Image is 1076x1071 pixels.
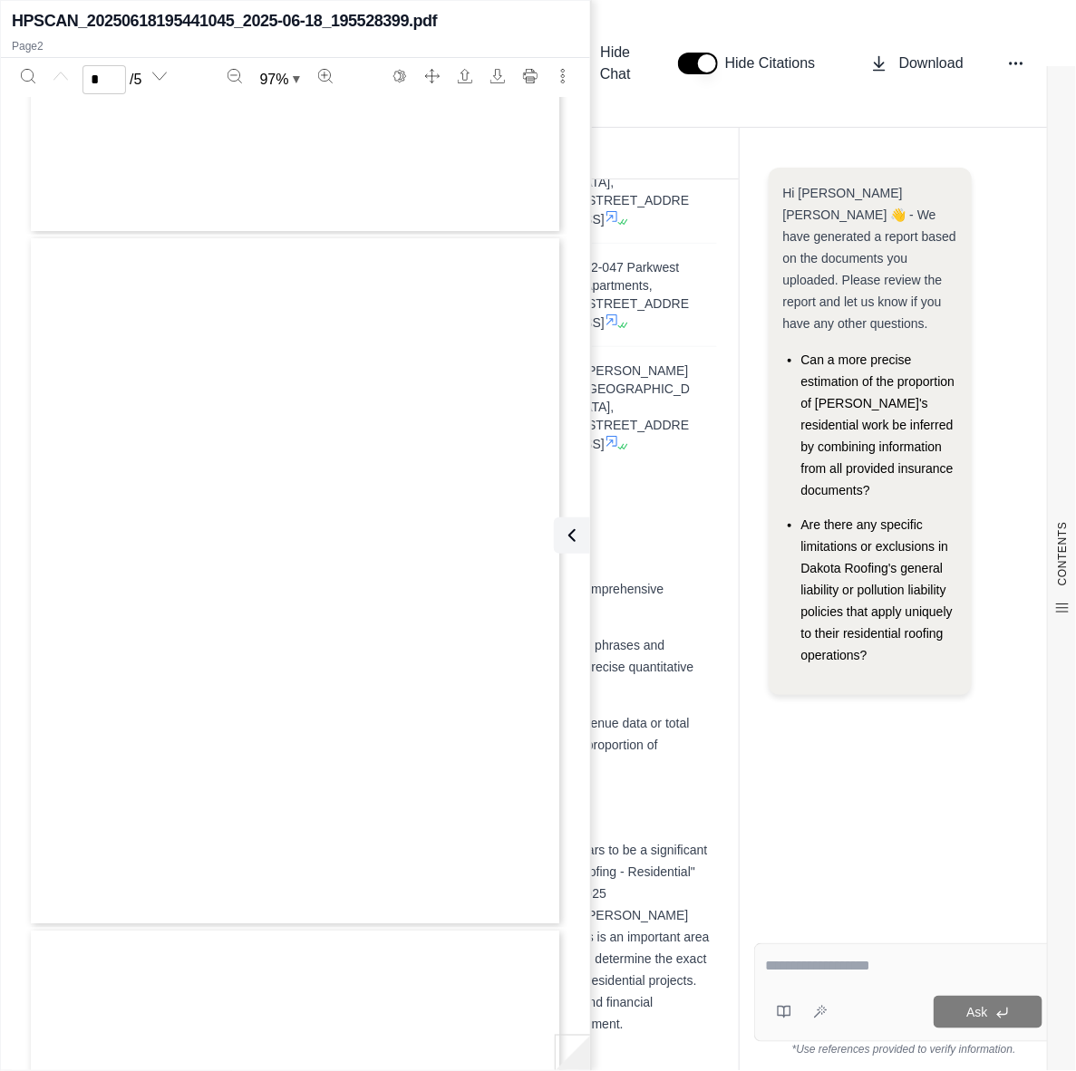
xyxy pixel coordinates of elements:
button: Zoom in [311,62,340,91]
div: Page 2 [12,235,579,928]
span: Ask [966,1005,987,1019]
span: CONTENTS [1055,522,1070,586]
button: Zoom out [220,62,249,91]
span: Download [899,53,964,74]
button: More actions [548,62,577,91]
span: 22-047 Parkwest Apartments, [STREET_ADDRESS] [584,260,689,330]
button: Next page [145,62,174,91]
button: Search [14,62,43,91]
span: Can a more precise estimation of the proportion of [PERSON_NAME]'s residential work be inferred b... [801,352,955,497]
button: Download [483,62,512,91]
span: Hide Citations [725,53,827,74]
button: Hide Chat [567,34,642,92]
input: Enter a page number [82,65,126,94]
button: Download [863,45,971,82]
button: Open file [451,62,480,91]
h2: HPSCAN_20250618195441045_2025-06-18_195528399.pdf [12,8,437,34]
span: / 5 [130,69,141,91]
button: Zoom document [253,65,307,94]
span: [PERSON_NAME][GEOGRAPHIC_DATA], [STREET_ADDRESS] [584,363,690,451]
button: Switch to the dark theme [385,62,414,91]
span: Are there any specific limitations or exclusions in Dakota Roofing's general liability or polluti... [801,517,953,662]
span: 97 % [260,69,289,91]
span: Hi [PERSON_NAME] [PERSON_NAME] 👋 - We have generated a report based on the documents you uploaded... [783,186,956,331]
p: Page 2 [12,39,579,53]
div: *Use references provided to verify information. [754,1042,1054,1057]
button: Print [516,62,545,91]
span: suggest this is an important area of focus. However, without additional data, it is impossible to... [254,930,710,1031]
span: Hide Chat [596,42,635,85]
button: Previous page [46,62,75,91]
button: Ask [934,996,1042,1028]
button: Full screen [418,62,447,91]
